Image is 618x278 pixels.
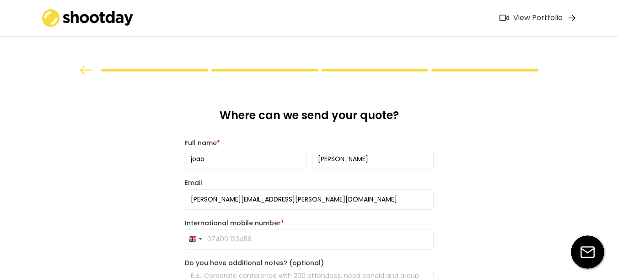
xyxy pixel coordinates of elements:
input: First name [185,149,306,169]
div: Do you have additional notes? (optional) [185,259,434,267]
img: arrow%20back.svg [80,65,93,75]
img: shootday_logo.png [42,9,134,27]
div: International mobile number [185,219,434,227]
button: Selected country [185,229,204,249]
div: Where can we send your quote? [185,108,434,130]
div: Full name [185,139,434,147]
input: 07400 123456 [185,229,434,250]
input: Last name [312,149,434,169]
img: Icon%20feather-video%402x.png [500,15,509,21]
div: Email [185,179,434,187]
input: Email [185,189,434,210]
div: View Portfolio [513,13,563,23]
iframe: Webchat Widget [565,225,607,267]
